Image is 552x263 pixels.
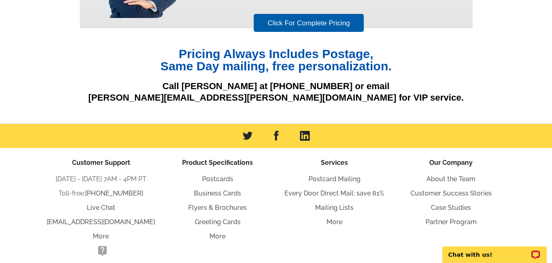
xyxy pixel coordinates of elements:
iframe: LiveChat chat widget [437,237,552,263]
span: Services [321,159,348,166]
span: Our Company [429,159,473,166]
a: [PHONE_NUMBER] [85,189,143,197]
a: Greeting Cards [195,218,241,226]
a: Postcards [202,175,233,183]
li: Toll-free: [43,189,159,198]
span: Product Specifications [182,159,253,166]
a: Every Door Direct Mail: save 81% [284,189,384,197]
a: Business Cards [194,189,241,197]
a: [EMAIL_ADDRESS][DOMAIN_NAME] [47,218,155,226]
a: Click For Complete Pricing [254,14,364,32]
span: Customer Support [72,159,130,166]
a: More [210,232,225,240]
a: Case Studies [431,204,471,211]
a: About the Team [426,175,475,183]
h1: Pricing Always Includes Postage, Same Day mailing, free personalization. [80,48,473,72]
a: Partner Program [426,218,477,226]
a: Mailing Lists [315,204,354,211]
p: Call [PERSON_NAME] at [PHONE_NUMBER] or email [PERSON_NAME][EMAIL_ADDRESS][PERSON_NAME][DOMAIN_NA... [80,81,473,104]
a: Live Chat [87,204,115,211]
a: More [93,232,109,240]
a: Postcard Mailing [309,175,360,183]
li: [DATE] - [DATE] 7AM - 4PM PT [43,174,159,184]
a: Customer Success Stories [410,189,492,197]
a: Flyers & Brochures [188,204,247,211]
a: More [327,218,342,226]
